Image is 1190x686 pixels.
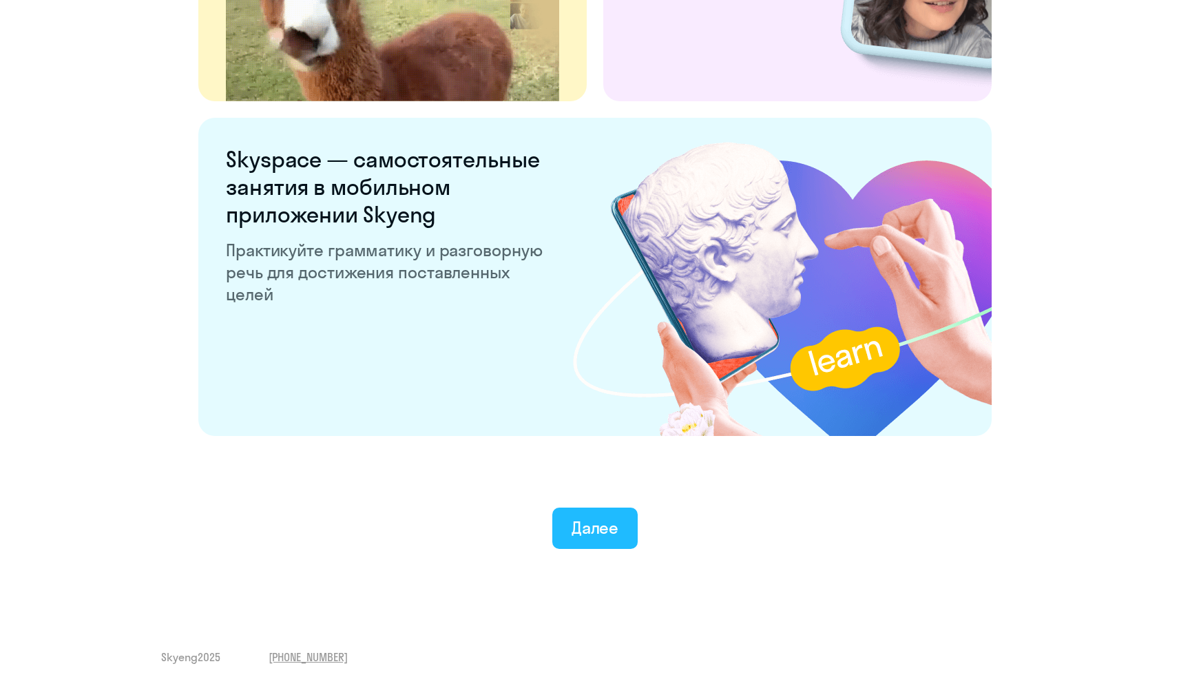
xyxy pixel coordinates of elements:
[573,118,992,436] img: skyspace
[552,508,638,549] button: Далее
[226,145,547,228] h6: Skyspace — самостоятельные занятия в мобильном приложении Skyeng
[226,239,547,305] p: Практикуйте грамматику и разговорную речь для достижения поставленных целей
[572,517,619,539] div: Далее
[161,649,220,665] span: Skyeng 2025
[269,649,348,665] a: [PHONE_NUMBER]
